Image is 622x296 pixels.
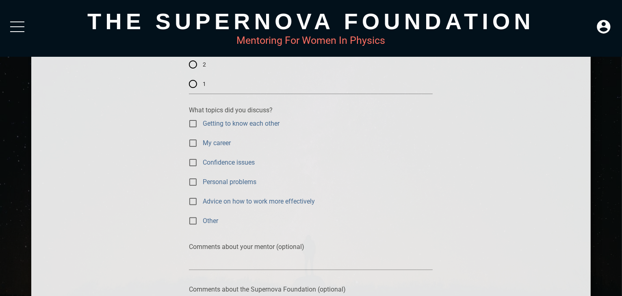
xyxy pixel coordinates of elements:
[203,158,255,167] span: Confidence issues
[31,8,591,34] div: The Supernova Foundation
[203,138,231,148] span: My career
[203,119,280,128] span: Getting to know each other
[189,243,433,251] p: Comments about your mentor (optional)
[203,60,206,69] span: 2
[203,216,218,225] span: Other
[203,177,256,187] span: Personal problems
[189,106,433,114] p: What topics did you discuss?
[203,197,315,206] span: Advice on how to work more effectively
[203,80,206,88] span: 1
[189,285,433,293] p: Comments about the Supernova Foundation (optional)
[31,34,591,46] div: Mentoring For Women In Physics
